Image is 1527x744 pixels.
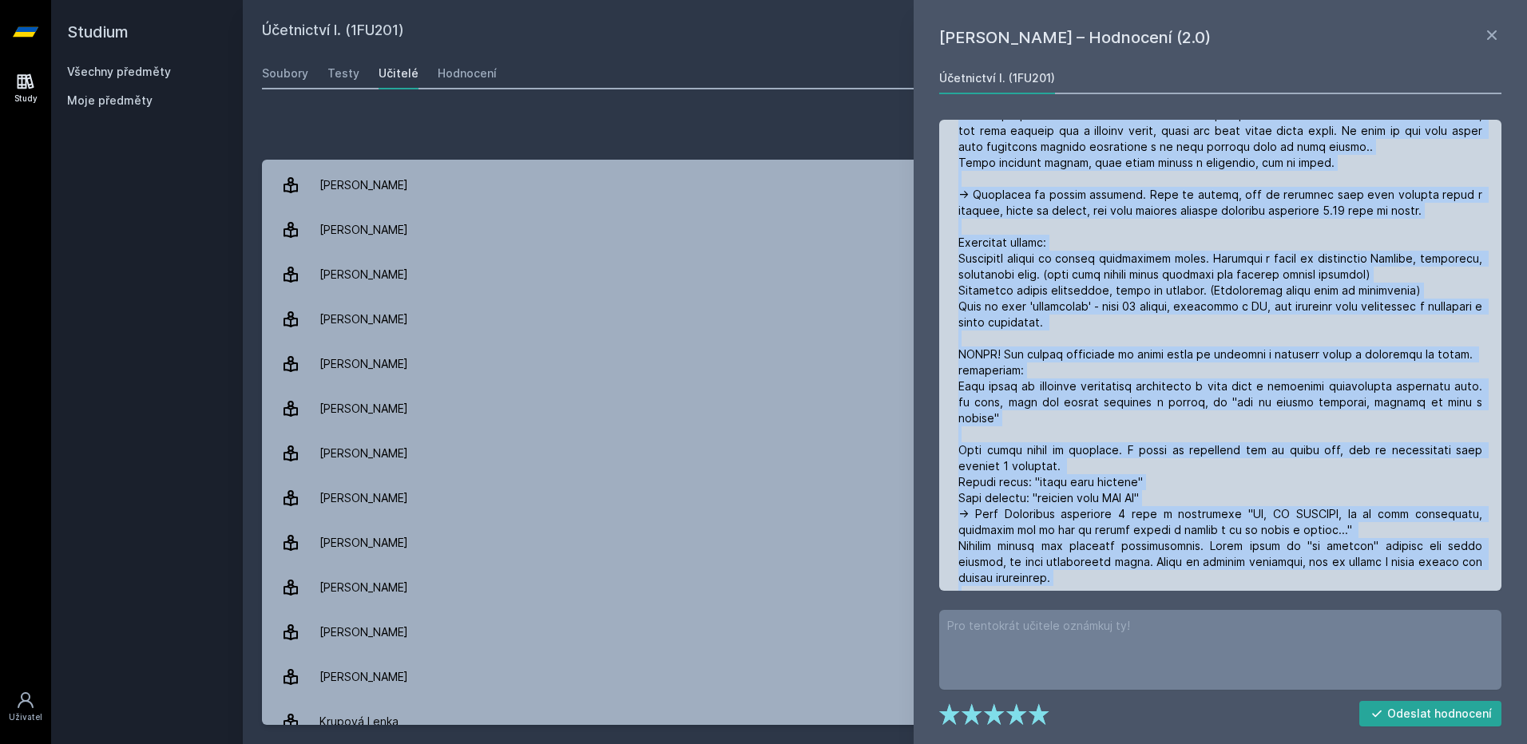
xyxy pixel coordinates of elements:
[262,252,1508,297] a: [PERSON_NAME] 3 hodnocení 4.7
[1359,701,1502,726] button: Odeslat hodnocení
[262,655,1508,699] a: [PERSON_NAME] 2 hodnocení 4.5
[319,482,408,514] div: [PERSON_NAME]
[67,93,153,109] span: Moje předměty
[262,57,308,89] a: Soubory
[67,65,171,78] a: Všechny předměty
[379,65,418,81] div: Učitelé
[319,661,408,693] div: [PERSON_NAME]
[262,476,1508,520] a: [PERSON_NAME] 60 hodnocení 2.0
[262,208,1508,252] a: [PERSON_NAME] 5 hodnocení 4.8
[319,214,408,246] div: [PERSON_NAME]
[319,169,408,201] div: [PERSON_NAME]
[319,437,408,469] div: [PERSON_NAME]
[319,393,408,425] div: [PERSON_NAME]
[319,706,399,738] div: Krupová Lenka
[262,297,1508,342] a: [PERSON_NAME] 2 hodnocení 5.0
[438,57,497,89] a: Hodnocení
[327,57,359,89] a: Testy
[262,386,1508,431] a: [PERSON_NAME] 3 hodnocení 1.7
[319,303,408,335] div: [PERSON_NAME]
[319,527,408,559] div: [PERSON_NAME]
[262,610,1508,655] a: [PERSON_NAME] 2 hodnocení 3.5
[319,616,408,648] div: [PERSON_NAME]
[327,65,359,81] div: Testy
[3,683,48,731] a: Uživatel
[262,431,1508,476] a: [PERSON_NAME] 13 hodnocení 3.2
[14,93,38,105] div: Study
[319,348,408,380] div: [PERSON_NAME]
[262,520,1508,565] a: [PERSON_NAME] 4 hodnocení 4.3
[262,699,1508,744] a: Krupová Lenka 20 hodnocení 4.5
[262,19,1329,45] h2: Účetnictví I. (1FU201)
[262,342,1508,386] a: [PERSON_NAME] 2 hodnocení 1.0
[3,64,48,113] a: Study
[319,259,408,291] div: [PERSON_NAME]
[379,57,418,89] a: Učitelé
[438,65,497,81] div: Hodnocení
[319,572,408,604] div: [PERSON_NAME]
[262,163,1508,208] a: [PERSON_NAME] 2 hodnocení 4.0
[262,565,1508,610] a: [PERSON_NAME] 8 hodnocení 4.4
[262,65,308,81] div: Soubory
[9,711,42,723] div: Uživatel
